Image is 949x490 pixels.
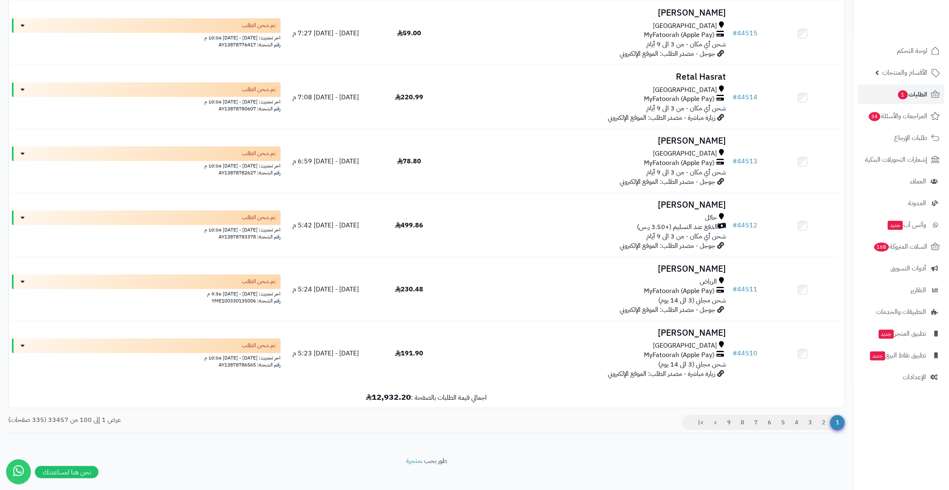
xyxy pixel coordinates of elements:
span: 1 [897,90,908,100]
span: تم شحن الطلب [242,21,276,30]
a: وآتس آبجديد [858,215,944,235]
span: رقم الشحنة: AY13878782627 [219,169,281,176]
span: تم شحن الطلب [242,277,276,286]
span: رقم الشحنة: AY13878780607 [219,105,281,112]
span: 499.86 [395,220,423,230]
span: جوجل - مصدر الطلب: الموقع الإلكتروني [619,177,715,187]
span: أدوات التسويق [890,263,926,274]
a: المراجعات والأسئلة34 [858,106,944,126]
span: زيارة مباشرة - مصدر الطلب: الموقع الإلكتروني [607,369,715,379]
a: تطبيق نقاط البيعجديد [858,346,944,365]
span: [DATE] - [DATE] 7:08 م [292,92,358,102]
a: 5 [776,415,790,430]
div: اخر تحديث: [DATE] - [DATE] 10:04 م [12,97,281,105]
span: العملاء [910,176,926,187]
span: رقم الشحنة: AY13878783378 [219,233,281,240]
b: 12,932.20 [366,390,411,403]
a: #44515 [732,28,757,38]
span: الأقسام والمنتجات [882,67,927,78]
span: رقم الشحنة: AY13878776417 [219,41,281,48]
a: 8 [735,415,749,430]
h3: [PERSON_NAME] [454,136,725,146]
span: [DATE] - [DATE] 5:23 م [292,348,358,358]
a: >| [693,415,709,430]
a: 4 [789,415,803,430]
span: التطبيقات والخدمات [876,306,926,318]
a: العملاء [858,172,944,191]
a: لوحة التحكم [858,41,944,61]
span: إشعارات التحويلات البنكية [865,154,927,165]
h3: Retal Hasrat [454,72,725,82]
span: جوجل - مصدر الطلب: الموقع الإلكتروني [619,305,715,315]
a: 7 [749,415,763,430]
div: اخر تحديث: [DATE] - [DATE] 10:04 م [12,33,281,41]
a: التطبيقات والخدمات [858,302,944,322]
span: شحن أي مكان - من 3 الى 9 أيام [646,39,725,49]
span: 168 [873,242,889,252]
span: # [732,92,737,102]
span: # [732,156,737,166]
span: [GEOGRAPHIC_DATA] [652,149,716,158]
span: MyFatoorah (Apple Pay) [643,30,714,40]
span: جوجل - مصدر الطلب: الموقع الإلكتروني [619,241,715,251]
span: زيارة مباشرة - مصدر الطلب: الموقع الإلكتروني [607,113,715,123]
span: [DATE] - [DATE] 7:27 م [292,28,358,38]
h3: [PERSON_NAME] [454,328,725,338]
span: [GEOGRAPHIC_DATA] [652,85,716,95]
img: logo-2.png [893,8,941,25]
span: شحن أي مكان - من 3 الى 9 أيام [646,103,725,113]
a: أدوات التسويق [858,259,944,278]
span: جوجل - مصدر الطلب: الموقع الإلكتروني [619,49,715,59]
span: الدفع عند التسليم (+3.50 ر.س) [636,222,717,232]
span: تم شحن الطلب [242,341,276,350]
span: # [732,284,737,294]
a: متجرة [406,456,421,465]
a: الإعدادات [858,367,944,387]
a: 6 [762,415,776,430]
span: جديد [870,351,885,360]
span: تم شحن الطلب [242,149,276,158]
a: تطبيق المتجرجديد [858,324,944,343]
span: وآتس آب [887,219,926,231]
h3: [PERSON_NAME] [454,200,725,210]
span: MyFatoorah (Apple Pay) [643,158,714,168]
span: تطبيق نقاط البيع [869,350,926,361]
div: اخر تحديث: [DATE] - [DATE] 10:04 م [12,161,281,169]
div: اخر تحديث: [DATE] - [DATE] 10:04 م [12,353,281,362]
span: [GEOGRAPHIC_DATA] [652,341,716,350]
td: اجمالي قيمة الطلبات بالصفحة : [9,386,844,408]
span: السلات المتروكة [873,241,927,252]
span: MyFatoorah (Apple Pay) [643,94,714,104]
a: السلات المتروكة168 [858,237,944,256]
span: # [732,348,737,358]
span: شحن أي مكان - من 3 الى 9 أيام [646,167,725,177]
a: 3 [803,415,817,430]
h3: [PERSON_NAME] [454,264,725,274]
span: جديد [887,221,903,230]
span: الرياض [699,277,716,286]
span: جديد [878,330,894,339]
span: رقم الشحنة: AY13878786565 [219,361,281,369]
a: #44514 [732,92,757,102]
a: المدونة [858,193,944,213]
span: # [732,220,737,230]
a: #44512 [732,220,757,230]
a: #44513 [732,156,757,166]
h3: [PERSON_NAME] [454,8,725,18]
span: 34 [868,112,881,121]
span: 230.48 [395,284,423,294]
div: اخر تحديث: [DATE] - [DATE] 9:56 م [12,289,281,298]
span: MyFatoorah (Apple Pay) [643,286,714,296]
span: طلبات الإرجاع [894,132,927,144]
a: #44510 [732,348,757,358]
span: 220.99 [395,92,423,102]
span: [DATE] - [DATE] 6:59 م [292,156,358,166]
span: [DATE] - [DATE] 5:24 م [292,284,358,294]
span: [GEOGRAPHIC_DATA] [652,21,716,31]
span: # [732,28,737,38]
div: عرض 1 إلى 100 من 33457 (335 صفحات) [2,415,427,424]
span: لوحة التحكم [897,45,927,57]
a: التقارير [858,280,944,300]
a: 9 [722,415,736,430]
span: المدونة [908,197,926,209]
